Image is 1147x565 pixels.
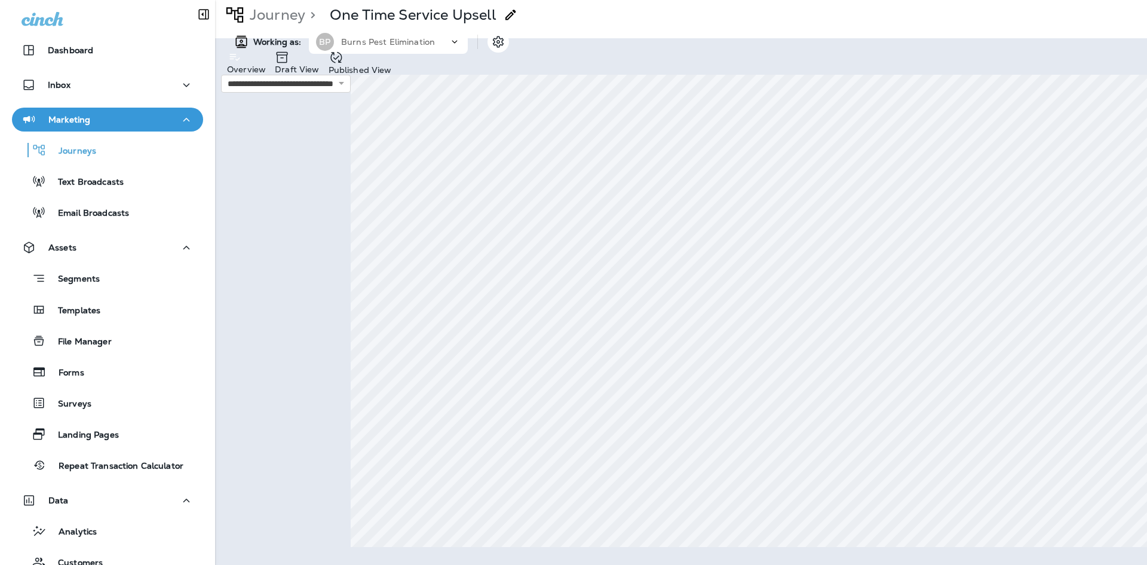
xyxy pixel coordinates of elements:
div: BP [316,33,334,51]
button: Inbox [12,73,203,97]
p: Dashboard [48,45,93,55]
p: Inbox [48,80,70,90]
p: Templates [46,306,100,317]
p: Marketing [48,115,90,124]
button: Marketing [12,108,203,132]
p: Overview [227,65,266,74]
p: > [305,6,315,24]
button: Templates [12,297,203,322]
button: Assets [12,236,203,259]
button: Segments [12,265,203,291]
p: Email Broadcasts [46,208,129,219]
p: Forms [47,368,84,379]
button: Repeat Transaction Calculator [12,453,203,478]
button: Data [12,488,203,512]
button: File Manager [12,328,203,353]
p: Draft View [275,65,319,74]
p: Journeys [47,146,96,157]
button: Landing Pages [12,422,203,447]
p: Journey [245,6,305,24]
button: Forms [12,359,203,384]
p: One Time Service Upsell [330,6,496,24]
p: Segments [46,274,100,286]
p: Burns Pest Elimination [341,37,435,47]
button: Collapse Sidebar [197,7,211,22]
p: Repeat Transaction Calculator [47,461,183,472]
p: Analytics [47,527,97,538]
button: Surveys [12,390,203,416]
button: Settings [487,31,509,53]
p: Text Broadcasts [46,177,124,188]
button: Email Broadcasts [12,200,203,225]
p: Assets [48,243,76,252]
p: Surveys [46,399,91,410]
button: Journeys [12,138,203,163]
p: Published View [329,65,392,75]
button: Analytics [12,518,203,543]
p: Data [48,496,69,505]
button: Dashboard [12,38,203,62]
p: File Manager [46,337,112,348]
span: Working as: [253,37,304,47]
p: Landing Pages [46,430,119,441]
button: Text Broadcasts [12,169,203,194]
